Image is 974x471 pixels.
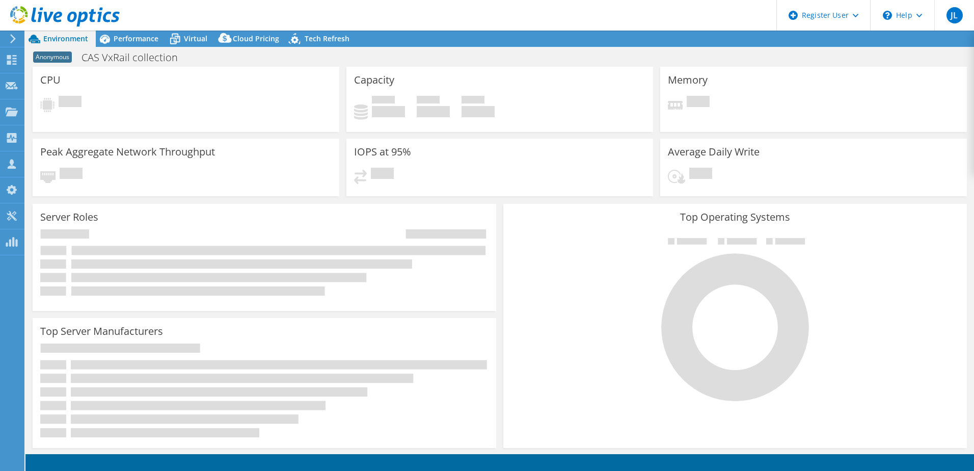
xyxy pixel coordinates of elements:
span: Pending [689,168,712,181]
span: Pending [371,168,394,181]
span: Environment [43,34,88,43]
svg: \n [883,11,892,20]
h4: 0 GiB [417,106,450,117]
span: Pending [60,168,83,181]
span: Total [462,96,484,106]
h4: 0 GiB [462,106,495,117]
span: Cloud Pricing [233,34,279,43]
h3: Capacity [354,74,394,86]
h4: 0 GiB [372,106,405,117]
span: Virtual [184,34,207,43]
span: Tech Refresh [305,34,349,43]
span: Used [372,96,395,106]
h3: CPU [40,74,61,86]
h3: Average Daily Write [668,146,760,158]
span: JL [946,7,963,23]
span: Pending [687,96,710,110]
span: Free [417,96,440,106]
span: Performance [114,34,158,43]
h3: IOPS at 95% [354,146,411,158]
h3: Server Roles [40,212,98,223]
span: Pending [59,96,82,110]
h3: Top Server Manufacturers [40,326,163,337]
h3: Memory [668,74,708,86]
h3: Peak Aggregate Network Throughput [40,146,215,158]
h3: Top Operating Systems [511,212,959,223]
span: Anonymous [33,51,72,63]
h1: CAS VxRail collection [77,52,194,63]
